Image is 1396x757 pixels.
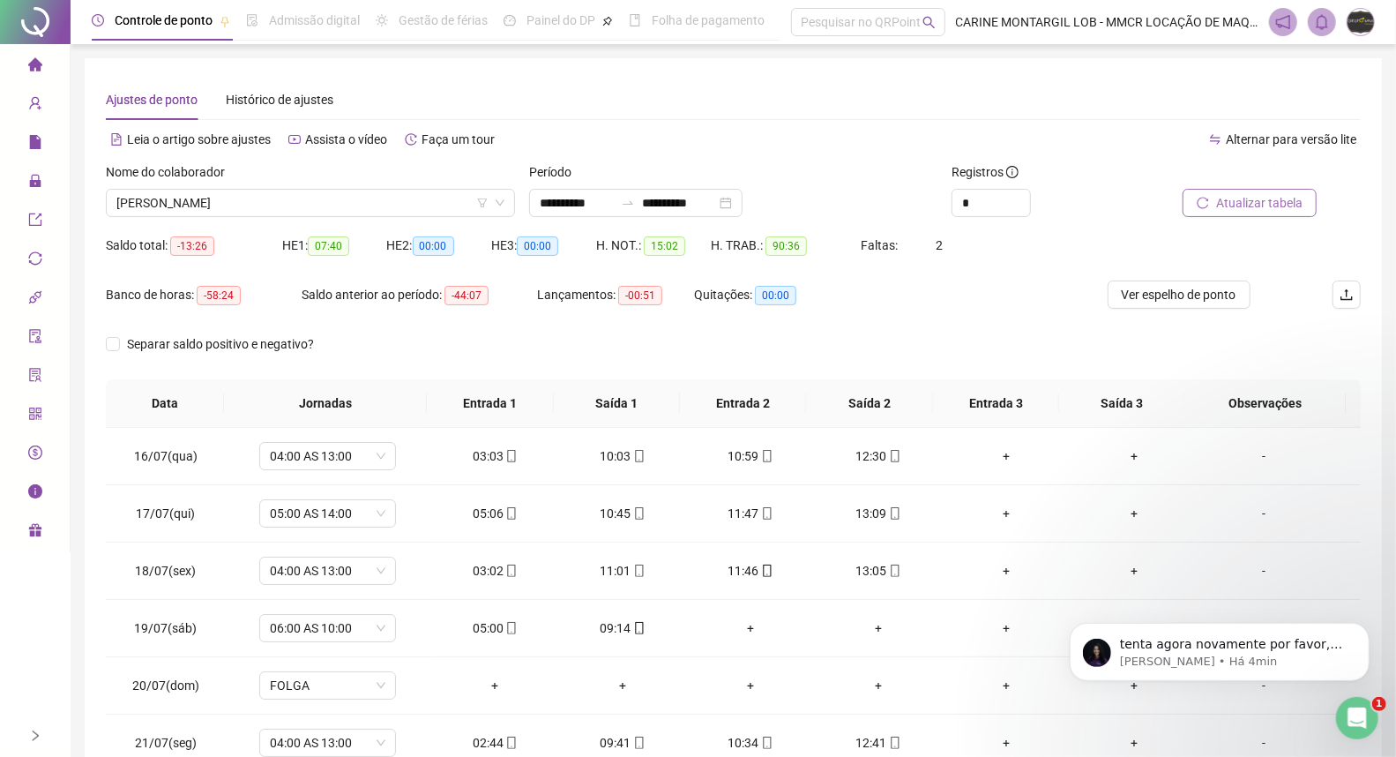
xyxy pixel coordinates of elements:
[270,500,385,527] span: 05:00 AS 14:00
[134,449,198,463] span: 16/07(qua)
[1185,379,1346,428] th: Observações
[106,162,236,182] label: Nome do colaborador
[376,14,388,26] span: sun
[1006,166,1019,178] span: info-circle
[445,446,545,466] div: 03:03
[631,507,646,520] span: mobile
[28,282,42,318] span: api
[957,618,1056,638] div: +
[134,621,197,635] span: 19/07(sáb)
[1059,379,1185,428] th: Saída 3
[573,676,673,695] div: +
[621,196,635,210] span: to
[445,733,545,753] div: 02:44
[765,236,807,256] span: 90:36
[711,236,861,256] div: H. TRAB.:
[631,622,646,634] span: mobile
[136,506,195,521] span: 17/07(qui)
[445,676,545,695] div: +
[1085,733,1184,753] div: +
[445,561,545,581] div: 03:02
[829,561,929,581] div: 13:05
[829,676,929,695] div: +
[197,286,241,305] span: -58:24
[28,205,42,240] span: export
[887,565,901,577] span: mobile
[120,334,321,354] span: Separar saldo positivo e negativo?
[399,13,488,27] span: Gestão de férias
[759,565,773,577] span: mobile
[427,379,553,428] th: Entrada 1
[957,676,1056,695] div: +
[226,93,333,107] span: Histórico de ajustes
[413,236,454,256] span: 00:00
[936,238,943,252] span: 2
[861,238,900,252] span: Faltas:
[504,737,518,749] span: mobile
[28,49,42,85] span: home
[759,450,773,462] span: mobile
[755,286,796,305] span: 00:00
[504,565,518,577] span: mobile
[170,236,214,256] span: -13:26
[106,285,302,305] div: Banco de horas:
[422,132,495,146] span: Faça um tour
[28,476,42,512] span: info-circle
[529,162,583,182] label: Período
[956,12,1258,32] span: CARINE MONTARGIL LOB - MMCR LOCAÇÃO DE MAQUINAS E EQUIPAMENTOS E TRANSPORTES LTDA.
[526,13,595,27] span: Painel do DP
[269,13,360,27] span: Admissão digital
[621,196,635,210] span: swap-right
[115,13,213,27] span: Controle de ponto
[495,198,505,208] span: down
[504,450,518,462] span: mobile
[110,133,123,146] span: file-text
[701,446,801,466] div: 10:59
[629,14,641,26] span: book
[106,93,198,107] span: Ajustes de ponto
[1199,393,1332,413] span: Observações
[573,618,673,638] div: 09:14
[1213,561,1317,581] div: -
[957,561,1056,581] div: +
[694,285,851,305] div: Quitações:
[1336,697,1378,739] iframe: Intercom live chat
[270,443,385,469] span: 04:00 AS 13:00
[1209,133,1221,146] span: swap
[1213,446,1317,466] div: -
[554,379,680,428] th: Saída 1
[631,450,646,462] span: mobile
[1372,697,1386,711] span: 1
[680,379,806,428] th: Entrada 2
[952,162,1019,182] span: Registros
[405,133,417,146] span: history
[135,736,197,750] span: 21/07(seg)
[135,564,196,578] span: 18/07(sex)
[1085,561,1184,581] div: +
[1340,288,1354,302] span: upload
[288,133,301,146] span: youtube
[477,198,488,208] span: filter
[308,236,349,256] span: 07:40
[305,132,387,146] span: Assista o vídeo
[701,561,801,581] div: 11:46
[701,618,801,638] div: +
[28,244,42,279] span: sync
[1122,285,1236,304] span: Ver espelho de ponto
[504,507,518,520] span: mobile
[573,561,673,581] div: 11:01
[957,446,1056,466] div: +
[127,132,271,146] span: Leia o artigo sobre ajustes
[1197,197,1209,209] span: reload
[829,618,929,638] div: +
[28,166,42,201] span: lock
[829,733,929,753] div: 12:41
[701,733,801,753] div: 10:34
[618,286,662,305] span: -00:51
[631,565,646,577] span: mobile
[537,285,694,305] div: Lançamentos:
[28,360,42,395] span: solution
[29,730,41,742] span: right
